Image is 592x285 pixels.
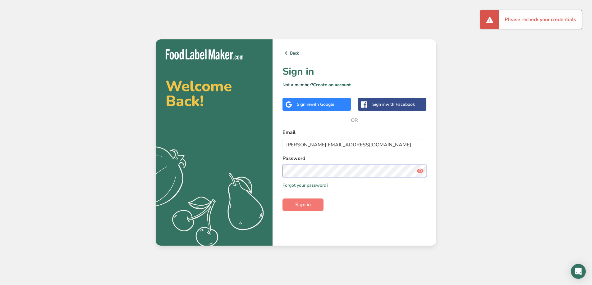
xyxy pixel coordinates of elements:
a: Create an account [313,82,351,88]
p: Not a member? [282,82,426,88]
span: with Google [310,101,334,107]
span: OR [345,111,364,130]
div: Please recheck your credentials [499,10,582,29]
input: Enter Your Email [282,139,426,151]
label: Email [282,129,426,136]
div: Sign in [372,101,415,108]
span: Sign in [295,201,311,208]
button: Sign in [282,198,324,211]
div: Open Intercom Messenger [571,264,586,279]
h1: Sign in [282,64,426,79]
a: Back [282,49,426,57]
h2: Welcome Back! [166,79,263,109]
a: Forgot your password? [282,182,328,189]
label: Password [282,155,426,162]
div: Sign in [297,101,334,108]
img: Food Label Maker [166,49,243,60]
span: with Facebook [386,101,415,107]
